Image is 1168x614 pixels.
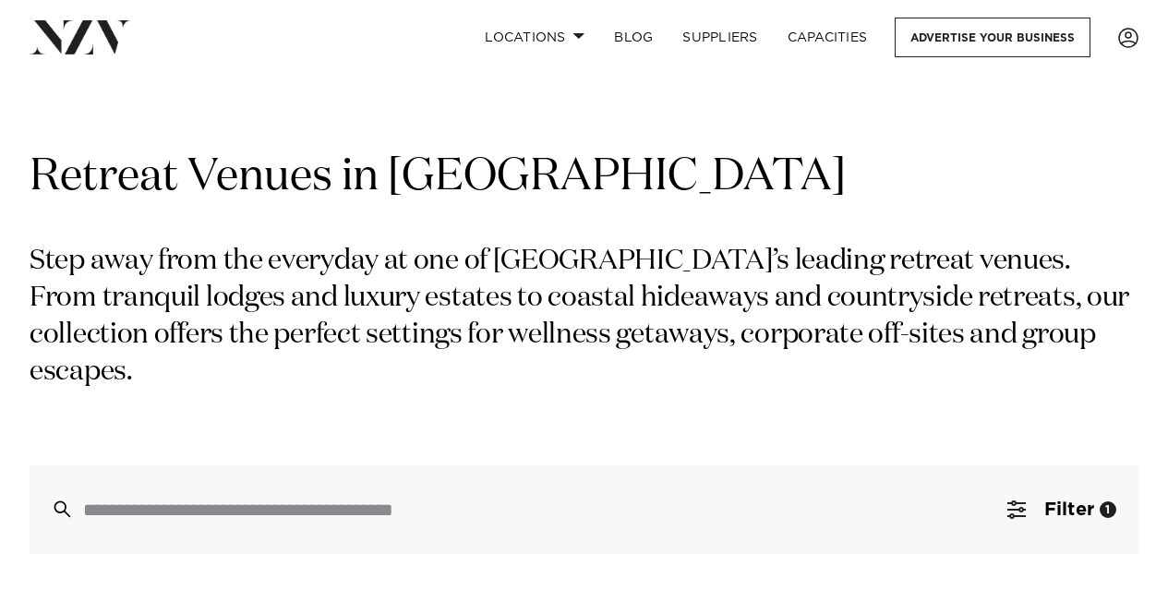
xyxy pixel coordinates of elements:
img: nzv-logo.png [30,20,130,54]
a: Capacities [773,18,883,57]
h1: Retreat Venues in [GEOGRAPHIC_DATA] [30,149,1138,207]
p: Step away from the everyday at one of [GEOGRAPHIC_DATA]’s leading retreat venues. From tranquil l... [30,244,1138,391]
div: 1 [1100,501,1116,518]
a: BLOG [599,18,668,57]
a: Advertise your business [895,18,1090,57]
a: SUPPLIERS [668,18,772,57]
a: Locations [470,18,599,57]
button: Filter1 [985,465,1138,554]
span: Filter [1044,500,1094,519]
